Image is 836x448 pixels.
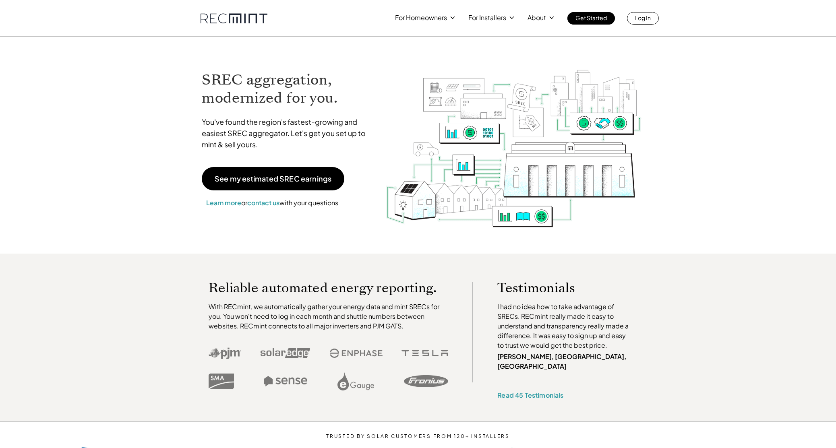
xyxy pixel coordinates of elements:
a: Get Started [567,12,615,25]
a: Log In [627,12,659,25]
p: Testimonials [497,282,617,294]
p: For Homeowners [395,12,447,23]
p: Log In [635,12,651,23]
p: I had no idea how to take advantage of SRECs. RECmint really made it easy to understand and trans... [497,302,633,350]
p: Reliable automated energy reporting. [209,282,449,294]
p: TRUSTED BY SOLAR CUSTOMERS FROM 120+ INSTALLERS [302,434,534,439]
img: RECmint value cycle [385,49,642,229]
p: Get Started [575,12,607,23]
a: See my estimated SREC earnings [202,167,344,190]
a: contact us [247,198,279,207]
p: For Installers [468,12,506,23]
p: With RECmint, we automatically gather your energy data and mint SRECs for you. You won't need to ... [209,302,449,331]
p: [PERSON_NAME], [GEOGRAPHIC_DATA], [GEOGRAPHIC_DATA] [497,352,633,371]
a: Read 45 Testimonials [497,391,563,399]
p: See my estimated SREC earnings [215,175,331,182]
p: or with your questions [202,198,343,208]
p: About [528,12,546,23]
p: You've found the region's fastest-growing and easiest SREC aggregator. Let's get you set up to mi... [202,116,373,150]
h1: SREC aggregation, modernized for you. [202,71,373,107]
a: Learn more [206,198,241,207]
